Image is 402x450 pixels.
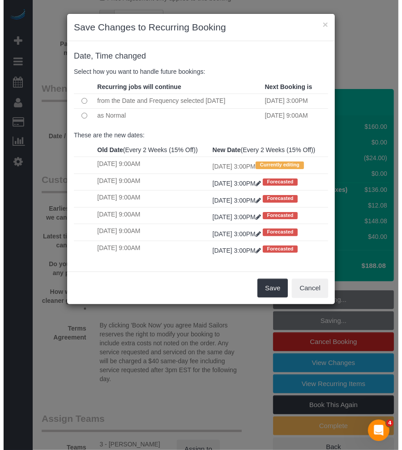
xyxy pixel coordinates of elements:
p: Select how you want to handle future bookings: [70,67,325,76]
td: [DATE] 3:00PM [259,93,325,108]
h3: Save Changes to Recurring Booking [70,21,325,34]
span: Forecasted [259,178,295,186]
span: 4 [383,420,390,427]
td: [DATE] 9:00AM [91,191,206,207]
span: Forecasted [259,212,295,219]
td: [DATE] 9:00AM [91,224,206,241]
strong: Old Date [94,146,120,153]
th: (Every 2 Weeks (15% Off)) [91,143,206,157]
span: Date, Time [70,51,109,60]
th: (Every 2 Weeks (15% Off)) [207,143,325,157]
td: [DATE] 9:00AM [259,108,325,123]
span: Currently editing [252,161,300,169]
td: [DATE] 9:00AM [91,174,206,190]
td: [DATE] 9:00AM [91,241,206,257]
a: [DATE] 3:00PM [209,197,259,204]
strong: Recurring jobs will continue [94,83,177,90]
a: [DATE] 3:00PM [209,247,259,254]
p: These are the new dates: [70,131,325,140]
button: Cancel [288,279,325,297]
button: × [319,20,325,29]
iframe: Intercom live chat [364,420,386,441]
span: Forecasted [259,229,295,236]
span: Forecasted [259,246,295,253]
span: Forecasted [259,195,295,202]
button: Save [254,279,284,297]
h4: changed [70,52,325,61]
td: [DATE] 9:00AM [91,207,206,224]
a: [DATE] 3:00PM [209,213,259,221]
td: [DATE] 9:00AM [91,157,206,174]
strong: Next Booking is [261,83,309,90]
td: from the Date and Frequency selected [DATE] [91,93,259,108]
a: [DATE] 3:00PM [209,230,259,238]
a: [DATE] 3:00PM [209,180,259,187]
td: as Normal [91,108,259,123]
td: [DATE] 3:00PM [207,157,325,174]
strong: New Date [209,146,237,153]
